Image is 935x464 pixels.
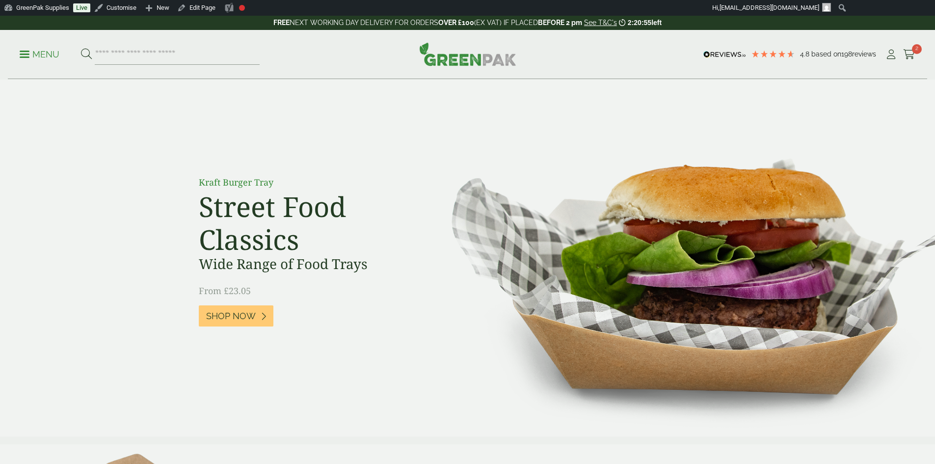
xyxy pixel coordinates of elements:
span: Based on [811,50,841,58]
span: reviews [852,50,876,58]
a: Menu [20,49,59,58]
i: Cart [903,50,915,59]
span: 2 [912,44,922,54]
span: 2:20:55 [628,19,651,27]
span: Shop Now [206,311,256,322]
h2: Street Food Classics [199,190,420,256]
strong: BEFORE 2 pm [538,19,582,27]
div: Focus keyphrase not set [239,5,245,11]
span: [EMAIL_ADDRESS][DOMAIN_NAME] [720,4,819,11]
a: Shop Now [199,305,273,327]
strong: FREE [273,19,290,27]
img: GreenPak Supplies [419,42,516,66]
p: Kraft Burger Tray [199,176,420,189]
span: 4.8 [800,50,811,58]
a: Live [73,3,90,12]
p: Menu [20,49,59,60]
span: left [651,19,662,27]
i: My Account [885,50,897,59]
div: 4.79 Stars [751,50,795,58]
img: Street Food Classics [421,80,935,437]
a: See T&C's [584,19,617,27]
h3: Wide Range of Food Trays [199,256,420,273]
span: 198 [841,50,852,58]
strong: OVER £100 [438,19,474,27]
span: From £23.05 [199,285,251,297]
img: REVIEWS.io [703,51,746,58]
a: 2 [903,47,915,62]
